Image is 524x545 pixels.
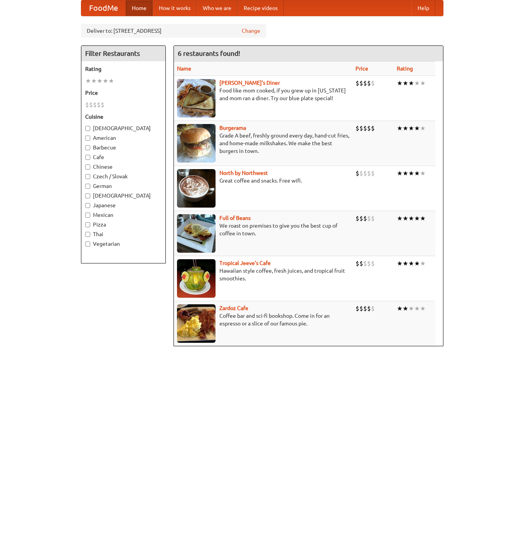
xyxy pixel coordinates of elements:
[97,77,103,85] li: ★
[403,214,408,223] li: ★
[414,214,420,223] li: ★
[363,259,367,268] li: $
[85,126,90,131] input: [DEMOGRAPHIC_DATA]
[219,170,268,176] a: North by Northwest
[363,304,367,313] li: $
[414,259,420,268] li: ★
[403,79,408,87] li: ★
[356,259,359,268] li: $
[85,192,162,200] label: [DEMOGRAPHIC_DATA]
[408,79,414,87] li: ★
[85,164,90,169] input: Chinese
[356,124,359,132] li: $
[177,222,349,237] p: We roast on premises to give you the best cup of coffee in town.
[356,169,359,178] li: $
[126,0,153,16] a: Home
[403,259,408,268] li: ★
[219,125,246,131] a: Burgerama
[85,221,162,228] label: Pizza
[103,77,108,85] li: ★
[81,0,126,16] a: FoodMe
[85,124,162,132] label: [DEMOGRAPHIC_DATA]
[177,267,349,282] p: Hawaiian style coffee, fresh juices, and tropical fruit smoothies.
[371,259,375,268] li: $
[177,169,216,208] img: north.jpg
[85,232,90,237] input: Thai
[85,134,162,142] label: American
[177,312,349,327] p: Coffee bar and sci-fi bookshop. Come in for an espresso or a slice of our famous pie.
[177,304,216,343] img: zardoz.jpg
[85,241,90,247] input: Vegetarian
[420,169,426,178] li: ★
[420,259,426,268] li: ★
[85,182,162,190] label: German
[420,124,426,132] li: ★
[219,215,251,221] a: Full of Beans
[414,124,420,132] li: ★
[85,203,90,208] input: Japanese
[371,124,375,132] li: $
[197,0,238,16] a: Who we are
[177,259,216,298] img: jeeves.jpg
[153,0,197,16] a: How it works
[85,89,162,97] h5: Price
[85,145,90,150] input: Barbecue
[397,259,403,268] li: ★
[371,304,375,313] li: $
[219,260,271,266] a: Tropical Jeeve's Cafe
[238,0,284,16] a: Recipe videos
[93,101,97,109] li: $
[85,144,162,151] label: Barbecue
[414,304,420,313] li: ★
[367,259,371,268] li: $
[420,79,426,87] li: ★
[356,79,359,87] li: $
[85,136,90,141] input: American
[367,124,371,132] li: $
[177,65,191,72] a: Name
[85,173,162,180] label: Czech / Slovak
[371,214,375,223] li: $
[85,211,162,219] label: Mexican
[397,79,403,87] li: ★
[219,80,280,86] b: [PERSON_NAME]'s Diner
[363,214,367,223] li: $
[242,27,260,35] a: Change
[359,124,363,132] li: $
[85,65,162,73] h5: Rating
[397,124,403,132] li: ★
[177,177,349,184] p: Great coffee and snacks. Free wifi.
[397,169,403,178] li: ★
[85,101,89,109] li: $
[359,214,363,223] li: $
[363,124,367,132] li: $
[359,169,363,178] li: $
[85,222,90,227] input: Pizza
[85,201,162,209] label: Japanese
[367,169,371,178] li: $
[85,174,90,179] input: Czech / Slovak
[85,213,90,218] input: Mexican
[403,124,408,132] li: ★
[177,124,216,163] img: burgerama.jpg
[414,79,420,87] li: ★
[408,259,414,268] li: ★
[359,259,363,268] li: $
[219,305,248,311] a: Zardoz Cafe
[363,79,367,87] li: $
[356,214,359,223] li: $
[371,169,375,178] li: $
[411,0,435,16] a: Help
[408,124,414,132] li: ★
[85,230,162,238] label: Thai
[408,214,414,223] li: ★
[367,79,371,87] li: $
[85,240,162,248] label: Vegetarian
[408,304,414,313] li: ★
[85,163,162,171] label: Chinese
